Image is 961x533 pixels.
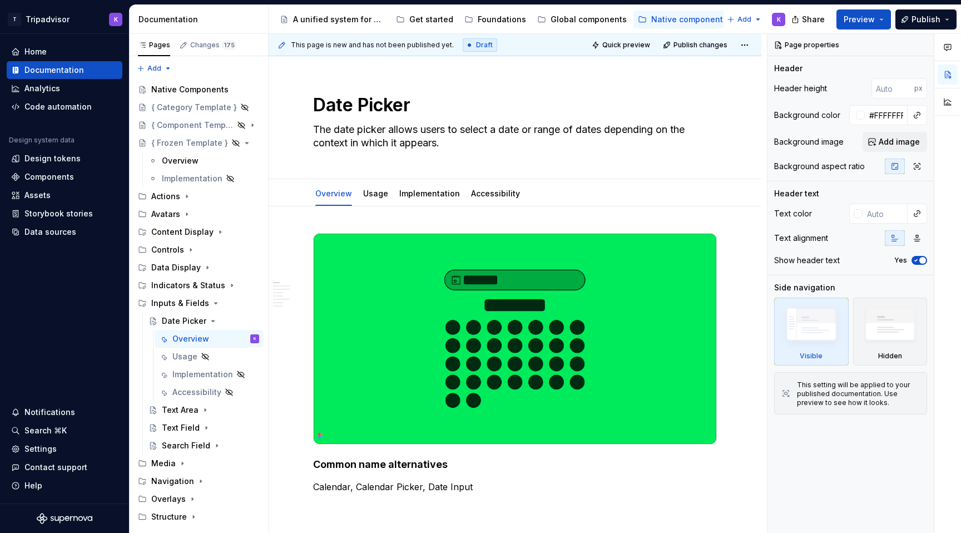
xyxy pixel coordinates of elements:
[912,14,940,25] span: Publish
[293,14,385,25] div: A unified system for every journey.
[311,181,356,205] div: Overview
[878,352,902,361] div: Hidden
[774,282,835,293] div: Side navigation
[138,41,170,50] div: Pages
[863,204,908,224] input: Auto
[133,98,264,116] a: { Category Template }
[275,8,721,31] div: Page tree
[673,41,727,50] span: Publish changes
[467,181,524,205] div: Accessibility
[865,105,908,125] input: Auto
[802,14,825,25] span: Share
[151,191,180,202] div: Actions
[155,330,264,348] a: OverviewK
[7,80,122,97] a: Analytics
[26,14,70,25] div: Tripadvisor
[478,14,526,25] div: Foundations
[602,41,650,50] span: Quick preview
[144,312,264,330] a: Date Picker
[133,81,264,98] a: Native Components
[24,171,74,182] div: Components
[311,121,715,152] textarea: The date picker allows users to select a date or range of dates depending on the context in which...
[533,11,631,28] a: Global components
[151,511,187,522] div: Structure
[155,383,264,401] a: Accessibility
[7,422,122,440] button: Search ⌘K
[151,458,176,469] div: Media
[24,65,84,76] div: Documentation
[399,189,460,198] a: Implementation
[151,280,225,291] div: Indicators & Status
[133,205,264,223] div: Avatars
[7,150,122,167] a: Design tokens
[774,188,819,199] div: Header text
[7,440,122,458] a: Settings
[162,422,200,433] div: Text Field
[844,14,875,25] span: Preview
[151,209,180,220] div: Avatars
[786,9,832,29] button: Share
[138,14,264,25] div: Documentation
[151,476,194,487] div: Navigation
[9,136,75,145] div: Design system data
[774,83,827,94] div: Header height
[172,387,221,398] div: Accessibility
[133,187,264,205] div: Actions
[313,480,717,493] p: Calendar, Calendar Picker, Date Input
[777,15,781,24] div: K
[879,136,920,147] span: Add image
[8,13,21,26] div: T
[24,153,81,164] div: Design tokens
[24,226,76,238] div: Data sources
[155,366,264,383] a: Implementation
[133,241,264,259] div: Controls
[162,404,199,416] div: Text Area
[313,458,448,470] strong: Common name alternatives
[24,480,42,491] div: Help
[151,226,214,238] div: Content Display
[151,493,186,505] div: Overlays
[133,134,264,152] a: { Frozen Template }
[190,41,236,50] div: Changes
[151,84,229,95] div: Native Components
[774,161,865,172] div: Background aspect ratio
[37,513,92,524] svg: Supernova Logo
[162,440,210,451] div: Search Field
[254,333,256,344] div: K
[774,233,828,244] div: Text alignment
[133,277,264,294] div: Indicators & Status
[133,61,175,76] button: Add
[222,41,236,50] span: 175
[291,41,454,50] span: This page is new and has not been published yet.
[7,61,122,79] a: Documentation
[275,11,389,28] a: A unified system for every journey.
[133,259,264,277] div: Data Display
[737,15,751,24] span: Add
[7,403,122,421] button: Notifications
[151,137,228,149] div: { Frozen Template }
[24,462,87,473] div: Contact support
[774,255,840,266] div: Show header text
[151,102,237,113] div: { Category Template }
[853,298,928,366] div: Hidden
[133,81,264,526] div: Page tree
[314,234,716,444] img: 1b6dd55a-14c6-4402-b780-5d3f3cbbc84a.png
[24,407,75,418] div: Notifications
[359,181,393,205] div: Usage
[144,419,264,437] a: Text Field
[660,37,732,53] button: Publish changes
[7,98,122,116] a: Code automation
[133,116,264,134] a: { Component Template }
[144,152,264,170] a: Overview
[24,83,60,94] div: Analytics
[311,92,715,119] textarea: Date Picker
[151,120,234,131] div: { Component Template }
[7,186,122,204] a: Assets
[172,333,209,344] div: Overview
[774,136,844,147] div: Background image
[633,11,732,28] a: Native components
[395,181,464,205] div: Implementation
[2,7,127,31] button: TTripadvisorK
[133,223,264,241] div: Content Display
